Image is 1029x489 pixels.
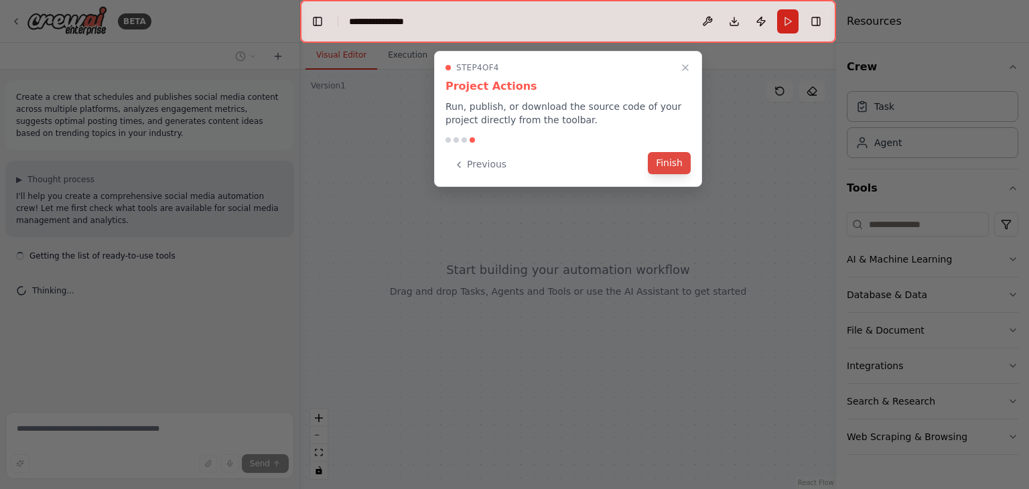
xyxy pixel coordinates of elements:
[456,62,499,73] span: Step 4 of 4
[677,60,693,76] button: Close walkthrough
[648,152,691,174] button: Finish
[445,78,691,94] h3: Project Actions
[308,12,327,31] button: Hide left sidebar
[445,153,514,176] button: Previous
[445,100,691,127] p: Run, publish, or download the source code of your project directly from the toolbar.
